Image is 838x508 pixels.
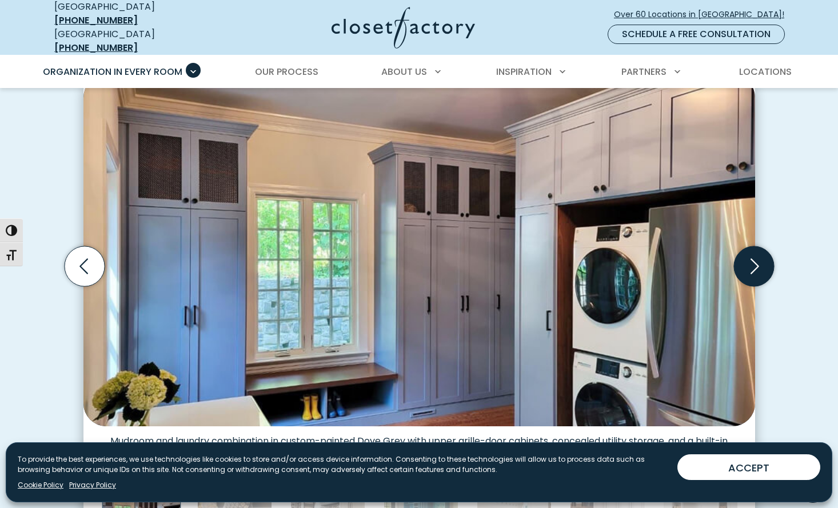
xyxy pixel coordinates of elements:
[613,5,794,25] a: Over 60 Locations in [GEOGRAPHIC_DATA]!
[35,56,803,88] nav: Primary Menu
[677,454,820,480] button: ACCEPT
[18,480,63,490] a: Cookie Policy
[54,27,220,55] div: [GEOGRAPHIC_DATA]
[43,65,182,78] span: Organization in Every Room
[83,426,755,458] figcaption: Mudroom and laundry combination in custom-painted Dove Grey with upper grille-door cabinets, conc...
[332,7,475,49] img: Closet Factory Logo
[614,9,793,21] span: Over 60 Locations in [GEOGRAPHIC_DATA]!
[54,41,138,54] a: [PHONE_NUMBER]
[381,65,427,78] span: About Us
[18,454,668,475] p: To provide the best experiences, we use technologies like cookies to store and/or access device i...
[729,242,779,291] button: Next slide
[739,65,792,78] span: Locations
[83,75,755,426] img: Stylish gray mudroom with tall cabinets, built-in bench seating
[54,14,138,27] a: [PHONE_NUMBER]
[496,65,552,78] span: Inspiration
[255,65,318,78] span: Our Process
[608,25,785,44] a: Schedule a Free Consultation
[60,242,109,291] button: Previous slide
[621,65,667,78] span: Partners
[69,480,116,490] a: Privacy Policy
